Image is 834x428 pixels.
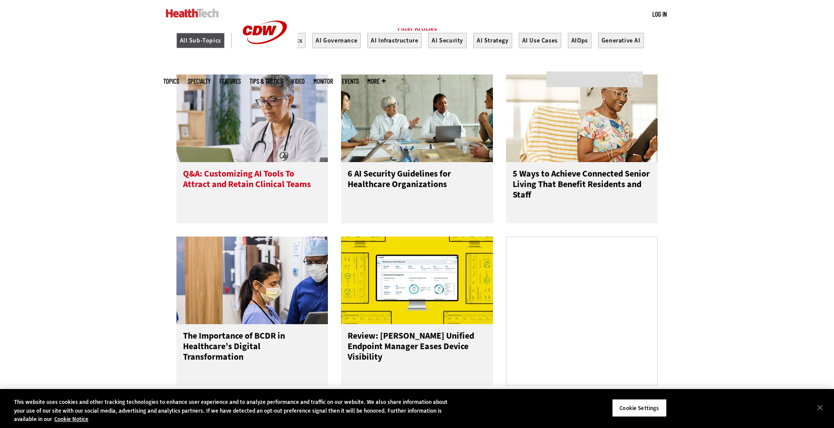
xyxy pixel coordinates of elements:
[183,331,322,366] h3: The Importance of BCDR in Healthcare’s Digital Transformation
[176,74,328,162] img: doctor on laptop
[516,255,647,365] iframe: advertisement
[348,331,486,366] h3: Review: [PERSON_NAME] Unified Endpoint Manager Eases Device Visibility
[176,74,328,223] a: doctor on laptop Q&A: Customizing AI Tools To Attract and Retain Clinical Teams
[163,78,179,85] span: Topics
[183,169,322,204] h3: Q&A: Customizing AI Tools To Attract and Retain Clinical Teams
[166,9,219,18] img: Home
[250,78,283,85] a: Tips & Tactics
[652,10,667,19] div: User menu
[341,74,493,223] a: Doctors meeting in the office 6 AI Security Guidelines for Healthcare Organizations
[14,398,459,424] div: This website uses cookies and other tracking technologies to enhance user experience and to analy...
[513,169,651,204] h3: 5 Ways to Achieve Connected Senior Living That Benefit Residents and Staff
[188,78,211,85] span: Specialty
[652,10,667,18] a: Log in
[341,237,493,324] img: Ivanti Unified Endpoint Manager
[342,78,359,85] a: Events
[232,58,298,67] a: CDW
[612,399,667,417] button: Cookie Settings
[341,237,493,386] a: Ivanti Unified Endpoint Manager Review: [PERSON_NAME] Unified Endpoint Manager Eases Device Visib...
[313,78,333,85] a: MonITor
[348,169,486,204] h3: 6 AI Security Guidelines for Healthcare Organizations
[341,74,493,162] img: Doctors meeting in the office
[54,415,88,423] a: More information about your privacy
[367,78,386,85] span: More
[810,398,830,417] button: Close
[506,74,658,162] img: Networking Solutions for Senior Living
[219,78,241,85] a: Features
[176,237,328,324] img: Doctors reviewing tablet
[506,74,658,223] a: Networking Solutions for Senior Living 5 Ways to Achieve Connected Senior Living That Benefit Res...
[176,237,328,386] a: Doctors reviewing tablet The Importance of BCDR in Healthcare’s Digital Transformation
[292,78,305,85] a: Video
